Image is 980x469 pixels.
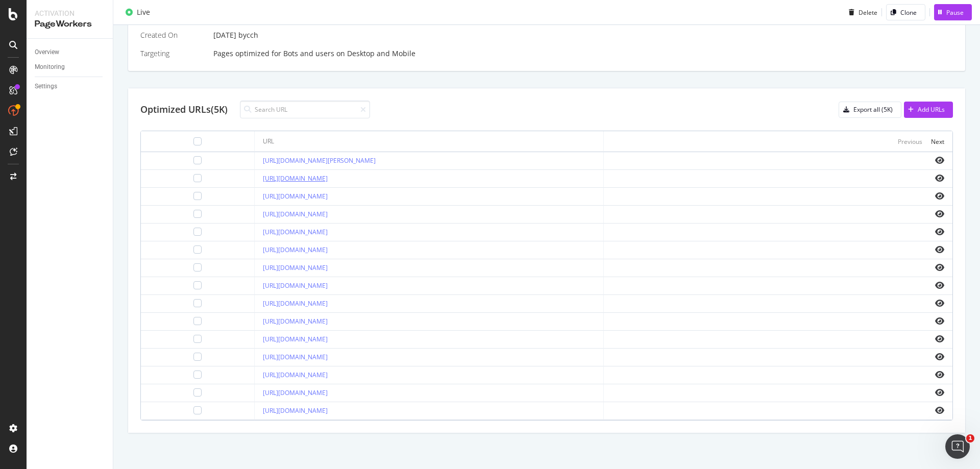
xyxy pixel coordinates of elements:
[935,174,944,182] i: eye
[935,192,944,200] i: eye
[904,102,953,118] button: Add URLs
[886,4,925,20] button: Clone
[263,137,274,146] div: URL
[347,48,415,59] div: Desktop and Mobile
[35,81,57,92] div: Settings
[918,105,945,114] div: Add URLs
[935,299,944,307] i: eye
[898,137,922,146] div: Previous
[935,353,944,361] i: eye
[263,210,328,218] a: [URL][DOMAIN_NAME]
[935,156,944,164] i: eye
[263,174,328,183] a: [URL][DOMAIN_NAME]
[935,228,944,236] i: eye
[898,135,922,147] button: Previous
[945,434,970,459] iframe: Intercom live chat
[140,30,205,40] div: Created On
[35,47,59,58] div: Overview
[935,406,944,414] i: eye
[853,105,893,114] div: Export all (5K)
[213,30,953,40] div: [DATE]
[263,388,328,397] a: [URL][DOMAIN_NAME]
[35,18,105,30] div: PageWorkers
[213,48,953,59] div: Pages optimized for on
[35,47,106,58] a: Overview
[946,8,964,16] div: Pause
[137,7,150,17] div: Live
[263,281,328,290] a: [URL][DOMAIN_NAME]
[238,30,258,40] div: by cch
[35,81,106,92] a: Settings
[931,135,944,147] button: Next
[283,48,334,59] div: Bots and users
[935,317,944,325] i: eye
[859,8,877,16] div: Delete
[935,210,944,218] i: eye
[263,317,328,326] a: [URL][DOMAIN_NAME]
[263,156,376,165] a: [URL][DOMAIN_NAME][PERSON_NAME]
[934,4,972,20] button: Pause
[966,434,974,442] span: 1
[845,4,877,20] button: Delete
[240,101,370,118] input: Search URL
[263,192,328,201] a: [URL][DOMAIN_NAME]
[35,8,105,18] div: Activation
[931,137,944,146] div: Next
[140,103,228,116] div: Optimized URLs (5K)
[935,281,944,289] i: eye
[263,245,328,254] a: [URL][DOMAIN_NAME]
[140,48,205,59] div: Targeting
[263,263,328,272] a: [URL][DOMAIN_NAME]
[35,62,65,72] div: Monitoring
[935,335,944,343] i: eye
[935,263,944,271] i: eye
[900,8,917,16] div: Clone
[263,406,328,415] a: [URL][DOMAIN_NAME]
[935,245,944,254] i: eye
[35,62,106,72] a: Monitoring
[935,371,944,379] i: eye
[839,102,901,118] button: Export all (5K)
[935,388,944,397] i: eye
[263,228,328,236] a: [URL][DOMAIN_NAME]
[263,335,328,343] a: [URL][DOMAIN_NAME]
[263,371,328,379] a: [URL][DOMAIN_NAME]
[263,299,328,308] a: [URL][DOMAIN_NAME]
[263,353,328,361] a: [URL][DOMAIN_NAME]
